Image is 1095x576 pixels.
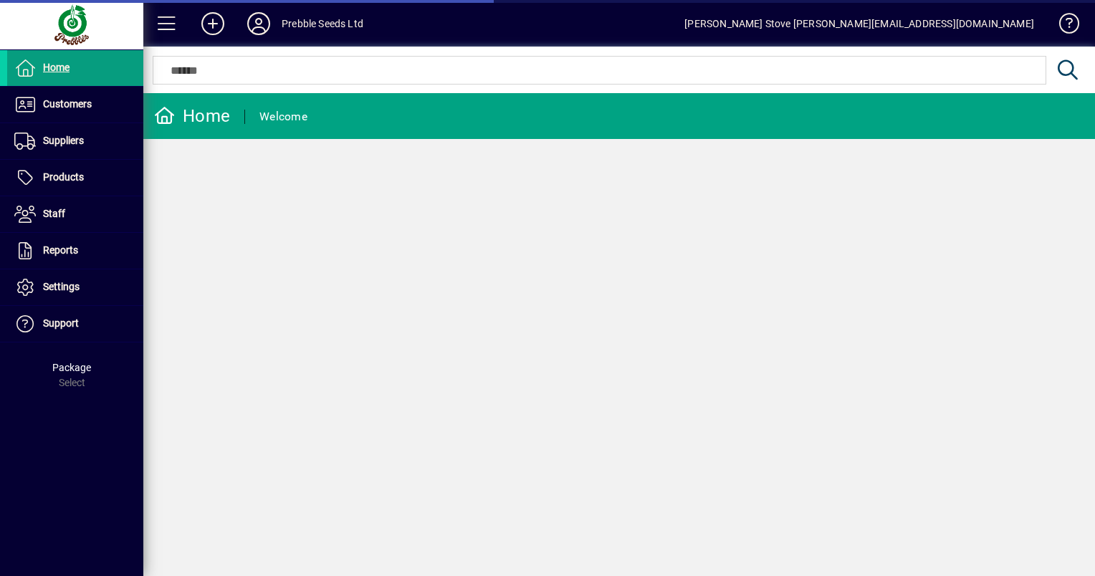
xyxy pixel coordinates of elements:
[7,123,143,159] a: Suppliers
[154,105,230,128] div: Home
[282,12,363,35] div: Prebble Seeds Ltd
[1048,3,1077,49] a: Knowledge Base
[7,87,143,123] a: Customers
[190,11,236,37] button: Add
[43,98,92,110] span: Customers
[7,269,143,305] a: Settings
[43,171,84,183] span: Products
[43,244,78,256] span: Reports
[43,317,79,329] span: Support
[684,12,1034,35] div: [PERSON_NAME] Stove [PERSON_NAME][EMAIL_ADDRESS][DOMAIN_NAME]
[259,105,307,128] div: Welcome
[52,362,91,373] span: Package
[43,135,84,146] span: Suppliers
[43,62,70,73] span: Home
[7,160,143,196] a: Products
[236,11,282,37] button: Profile
[7,233,143,269] a: Reports
[7,306,143,342] a: Support
[7,196,143,232] a: Staff
[43,281,80,292] span: Settings
[43,208,65,219] span: Staff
